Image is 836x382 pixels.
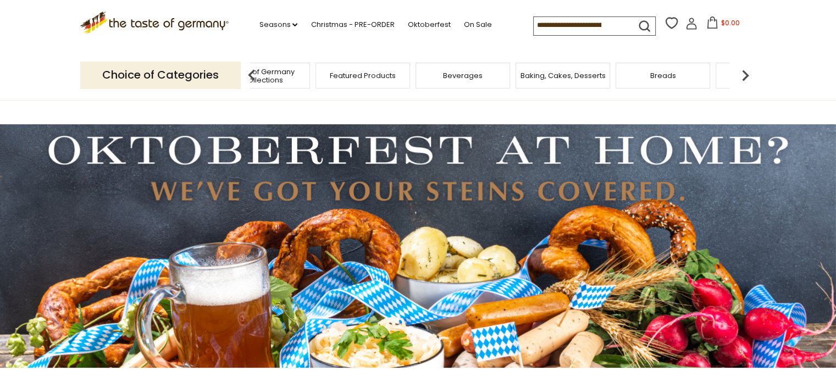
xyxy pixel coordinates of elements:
a: Oktoberfest [407,19,450,31]
img: previous arrow [241,64,263,86]
a: Baking, Cakes, Desserts [521,71,606,80]
a: Seasons [259,19,297,31]
button: $0.00 [700,16,746,33]
p: Choice of Categories [80,62,241,88]
a: Featured Products [330,71,396,80]
a: Taste of Germany Collections [219,68,307,84]
a: Beverages [443,71,483,80]
a: Christmas - PRE-ORDER [311,19,394,31]
span: $0.00 [721,18,739,27]
a: On Sale [463,19,491,31]
a: Breads [650,71,676,80]
img: next arrow [734,64,756,86]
